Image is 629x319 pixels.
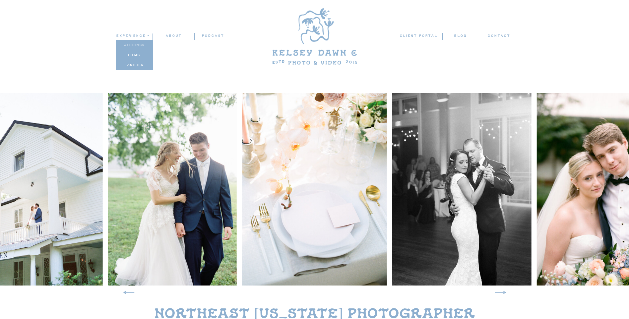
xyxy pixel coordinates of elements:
a: films [116,52,153,58]
a: weddings [116,42,153,48]
a: experience [116,33,148,39]
a: families [116,62,153,68]
a: podcast [195,33,231,39]
a: client portal [400,33,439,40]
a: contact [487,33,511,39]
a: blog [442,33,478,39]
a: ABOUT [153,33,194,39]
